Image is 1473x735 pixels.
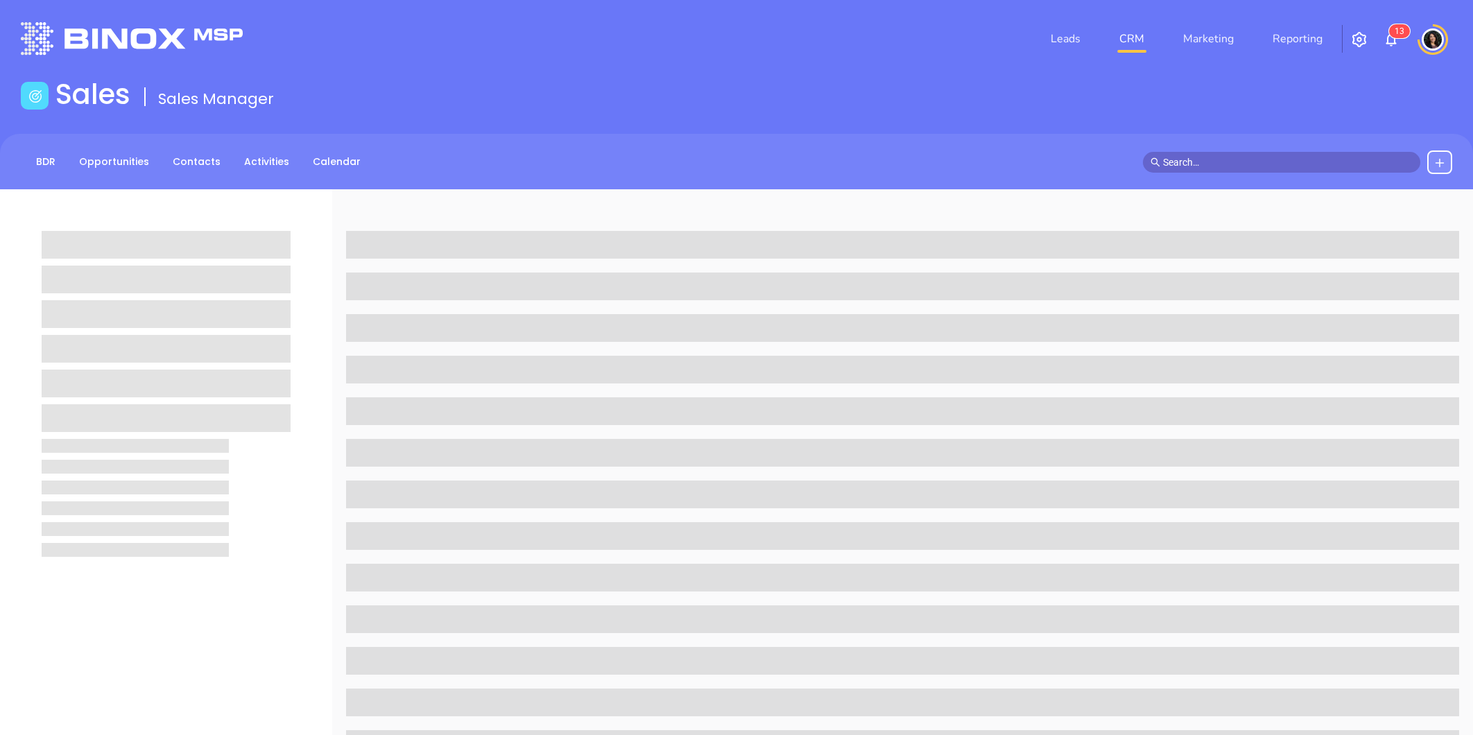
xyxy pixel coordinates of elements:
img: user [1422,28,1444,51]
img: iconSetting [1351,31,1368,48]
h1: Sales [55,78,130,111]
span: 3 [1399,26,1404,36]
a: Reporting [1267,25,1328,53]
img: iconNotification [1383,31,1399,48]
a: Contacts [164,150,229,173]
span: search [1151,157,1160,167]
a: BDR [28,150,64,173]
input: Search… [1163,155,1413,170]
a: Calendar [304,150,369,173]
a: Activities [236,150,298,173]
a: Leads [1045,25,1086,53]
a: CRM [1114,25,1150,53]
span: 1 [1395,26,1399,36]
sup: 13 [1389,24,1410,38]
a: Marketing [1178,25,1239,53]
span: Sales Manager [158,88,274,110]
a: Opportunities [71,150,157,173]
img: logo [21,22,243,55]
